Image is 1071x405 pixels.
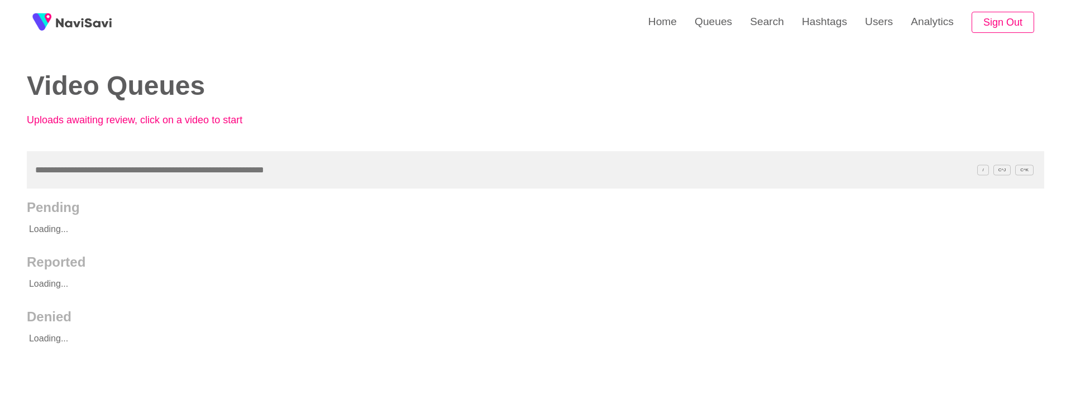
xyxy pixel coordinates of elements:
button: Sign Out [972,12,1034,33]
span: C^K [1015,165,1034,175]
h2: Denied [27,309,1044,325]
span: C^J [993,165,1011,175]
h2: Reported [27,254,1044,270]
p: Loading... [27,325,943,353]
h2: Video Queues [27,71,519,101]
img: fireSpot [28,8,56,36]
img: fireSpot [56,17,112,28]
p: Loading... [27,270,943,298]
p: Uploads awaiting review, click on a video to start [27,114,272,126]
h2: Pending [27,200,1044,215]
p: Loading... [27,215,943,243]
span: / [977,165,988,175]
